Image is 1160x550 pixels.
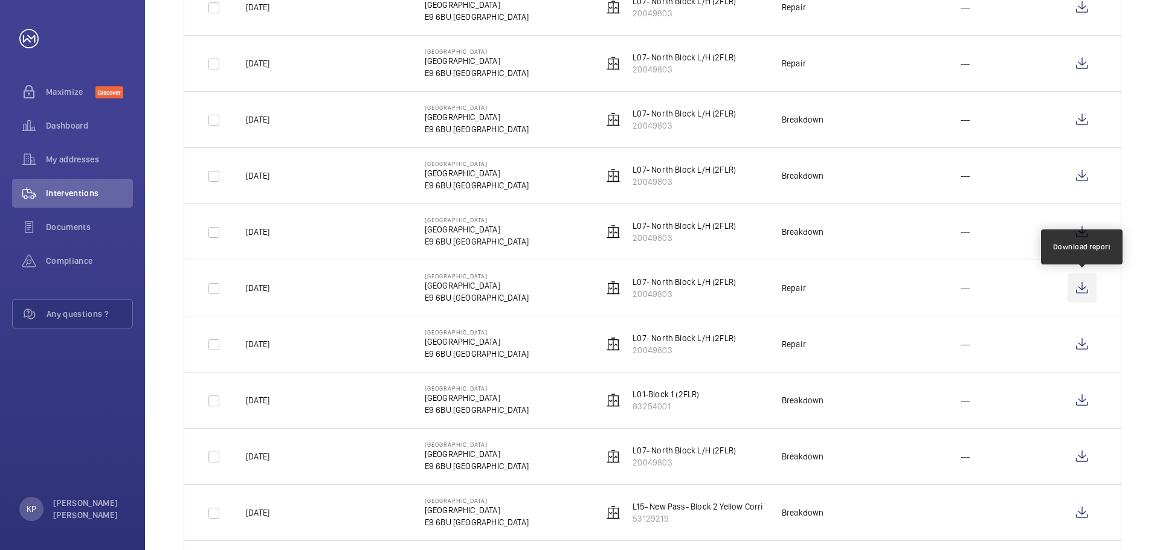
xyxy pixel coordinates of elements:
p: 20049803 [633,176,736,188]
p: 20049803 [633,344,736,356]
p: [GEOGRAPHIC_DATA] [425,111,529,123]
p: --- [961,57,970,69]
p: E9 6BU [GEOGRAPHIC_DATA] [425,516,529,528]
div: Breakdown [782,226,824,238]
div: Repair [782,338,806,350]
span: Dashboard [46,120,133,132]
p: E9 6BU [GEOGRAPHIC_DATA] [425,348,529,360]
p: L01-Block 1 (2FLR) [633,388,699,400]
img: elevator.svg [606,56,620,71]
img: elevator.svg [606,112,620,127]
p: E9 6BU [GEOGRAPHIC_DATA] [425,460,529,472]
p: [GEOGRAPHIC_DATA] [425,336,529,348]
p: [GEOGRAPHIC_DATA] [425,497,529,504]
p: [GEOGRAPHIC_DATA] [425,504,529,516]
p: L07- North Block L/H (2FLR) [633,276,736,288]
p: [GEOGRAPHIC_DATA] [425,392,529,404]
span: My addresses [46,153,133,165]
img: elevator.svg [606,225,620,239]
p: --- [961,226,970,238]
p: [DATE] [246,226,269,238]
p: --- [961,394,970,406]
p: [GEOGRAPHIC_DATA] [425,160,529,167]
p: [DATE] [246,394,269,406]
p: L15- New Pass- Block 2 Yellow Corridor (3FLR) [633,500,802,513]
p: --- [961,282,970,294]
p: E9 6BU [GEOGRAPHIC_DATA] [425,123,529,135]
p: 20049803 [633,456,736,468]
p: 20049803 [633,288,736,300]
p: [GEOGRAPHIC_DATA] [425,216,529,223]
p: --- [961,170,970,182]
p: 20049803 [633,7,736,19]
div: Repair [782,1,806,13]
div: Repair [782,282,806,294]
p: [GEOGRAPHIC_DATA] [425,441,529,448]
span: Any questions ? [47,308,132,320]
p: E9 6BU [GEOGRAPHIC_DATA] [425,179,529,191]
p: 53129219 [633,513,802,525]
p: 20049803 [633,120,736,132]
p: E9 6BU [GEOGRAPHIC_DATA] [425,292,529,304]
p: L07- North Block L/H (2FLR) [633,220,736,232]
p: 20049803 [633,63,736,75]
p: E9 6BU [GEOGRAPHIC_DATA] [425,67,529,79]
p: [DATE] [246,507,269,519]
p: [DATE] [246,1,269,13]
span: Compliance [46,255,133,267]
p: [GEOGRAPHIC_DATA] [425,48,529,55]
p: [GEOGRAPHIC_DATA] [425,272,529,280]
p: --- [961,1,970,13]
p: [PERSON_NAME] [PERSON_NAME] [53,497,126,521]
p: L07- North Block L/H (2FLR) [633,51,736,63]
div: Breakdown [782,450,824,462]
p: [DATE] [246,450,269,462]
p: L07- North Block L/H (2FLR) [633,164,736,176]
p: [GEOGRAPHIC_DATA] [425,385,529,392]
span: Maximize [46,86,95,98]
div: Breakdown [782,114,824,126]
img: elevator.svg [606,337,620,351]
p: KP [27,503,36,515]
p: L07- North Block L/H (2FLR) [633,332,736,344]
p: [GEOGRAPHIC_DATA] [425,328,529,336]
p: [DATE] [246,282,269,294]
p: --- [961,338,970,350]
span: Interventions [46,187,133,199]
p: E9 6BU [GEOGRAPHIC_DATA] [425,404,529,416]
div: Download report [1053,241,1111,252]
p: [GEOGRAPHIC_DATA] [425,104,529,111]
p: --- [961,114,970,126]
img: elevator.svg [606,505,620,520]
p: [GEOGRAPHIC_DATA] [425,280,529,292]
div: Breakdown [782,170,824,182]
p: E9 6BU [GEOGRAPHIC_DATA] [425,235,529,248]
p: 83254001 [633,400,699,412]
p: 20049803 [633,232,736,244]
span: Discover [95,86,123,98]
div: Repair [782,57,806,69]
div: Breakdown [782,394,824,406]
img: elevator.svg [606,168,620,183]
p: E9 6BU [GEOGRAPHIC_DATA] [425,11,529,23]
div: Breakdown [782,507,824,519]
p: L07- North Block L/H (2FLR) [633,107,736,120]
p: --- [961,450,970,462]
p: [DATE] [246,170,269,182]
img: elevator.svg [606,281,620,295]
p: [DATE] [246,338,269,350]
p: [GEOGRAPHIC_DATA] [425,55,529,67]
p: [GEOGRAPHIC_DATA] [425,448,529,460]
img: elevator.svg [606,449,620,464]
p: [DATE] [246,57,269,69]
p: [GEOGRAPHIC_DATA] [425,167,529,179]
span: Documents [46,221,133,233]
p: [GEOGRAPHIC_DATA] [425,223,529,235]
p: [DATE] [246,114,269,126]
img: elevator.svg [606,393,620,408]
p: L07- North Block L/H (2FLR) [633,444,736,456]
